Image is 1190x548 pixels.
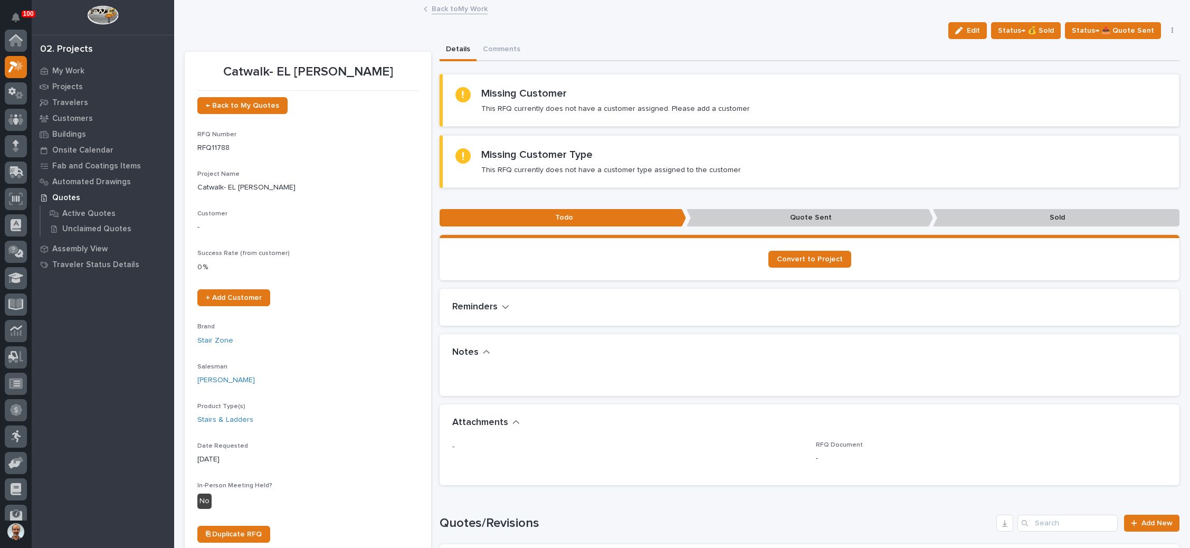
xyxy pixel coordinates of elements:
input: Search [1017,515,1118,532]
a: Customers [32,110,174,126]
a: Add New [1124,515,1179,532]
p: Quote Sent [687,209,933,226]
span: Product Type(s) [197,403,245,410]
p: Assembly View [52,244,108,254]
a: Traveler Status Details [32,257,174,272]
button: Status→ 📤 Quote Sent [1065,22,1161,39]
p: Todo [440,209,686,226]
a: Quotes [32,190,174,205]
span: ← Back to My Quotes [206,102,279,109]
p: Active Quotes [62,209,116,219]
span: Salesman [197,364,227,370]
a: My Work [32,63,174,79]
span: Convert to Project [777,256,843,263]
a: Projects [32,79,174,95]
button: Reminders [452,301,509,313]
p: This RFQ currently does not have a customer type assigned to the customer [481,165,741,175]
p: Buildings [52,130,86,139]
p: - [452,441,803,452]
p: Sold [933,209,1179,226]
div: 02. Projects [40,44,93,55]
a: Travelers [32,95,174,110]
span: In-Person Meeting Held? [197,483,272,489]
p: Automated Drawings [52,177,131,187]
h2: Attachments [452,417,508,429]
p: Customers [52,114,93,124]
p: 100 [23,10,34,17]
button: Notes [452,347,490,358]
p: This RFQ currently does not have a customer assigned. Please add a customer [481,104,750,114]
a: Unclaimed Quotes [41,221,174,236]
p: Catwalk- EL [PERSON_NAME] [197,64,418,80]
p: Travelers [52,98,88,108]
span: Customer [197,211,227,217]
p: Projects [52,82,83,92]
p: RFQ11788 [197,143,418,154]
span: Success Rate (from customer) [197,250,290,257]
a: + Add Customer [197,289,270,306]
p: Unclaimed Quotes [62,224,131,234]
div: Notifications100 [13,13,27,30]
span: Date Requested [197,443,248,449]
h2: Missing Customer Type [481,148,593,161]
a: Fab and Coatings Items [32,158,174,174]
button: Comments [477,39,527,61]
h2: Missing Customer [481,87,567,100]
a: Buildings [32,126,174,142]
p: Fab and Coatings Items [52,162,141,171]
h1: Quotes/Revisions [440,516,992,531]
span: + Add Customer [206,294,262,301]
button: users-avatar [5,521,27,543]
a: Active Quotes [41,206,174,221]
button: Notifications [5,6,27,29]
span: Status→ 📤 Quote Sent [1072,24,1154,37]
img: Workspace Logo [87,5,118,25]
p: My Work [52,67,84,76]
p: Traveler Status Details [52,260,139,270]
button: Status→ 💰 Sold [991,22,1061,39]
p: - [197,222,418,233]
a: ⎘ Duplicate RFQ [197,526,270,543]
a: Assembly View [32,241,174,257]
span: ⎘ Duplicate RFQ [206,531,262,538]
button: Attachments [452,417,520,429]
a: Automated Drawings [32,174,174,190]
span: Project Name [197,171,240,177]
span: Status→ 💰 Sold [998,24,1054,37]
a: Onsite Calendar [32,142,174,158]
a: ← Back to My Quotes [197,97,288,114]
a: Convert to Project [768,251,851,268]
button: Details [440,39,477,61]
a: Stair Zone [197,335,233,346]
p: Onsite Calendar [52,146,113,155]
div: No [197,494,212,509]
span: Add New [1141,519,1173,527]
h2: Notes [452,347,479,358]
p: - [816,453,1167,464]
h2: Reminders [452,301,498,313]
span: Edit [967,26,980,35]
button: Edit [948,22,987,39]
a: Back toMy Work [432,2,488,14]
span: Brand [197,324,215,330]
p: Catwalk- EL [PERSON_NAME] [197,182,418,193]
a: Stairs & Ladders [197,414,253,426]
a: [PERSON_NAME] [197,375,255,386]
span: RFQ Number [197,131,236,138]
p: Quotes [52,193,80,203]
p: 0 % [197,262,418,273]
span: RFQ Document [816,442,863,448]
p: [DATE] [197,454,418,465]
